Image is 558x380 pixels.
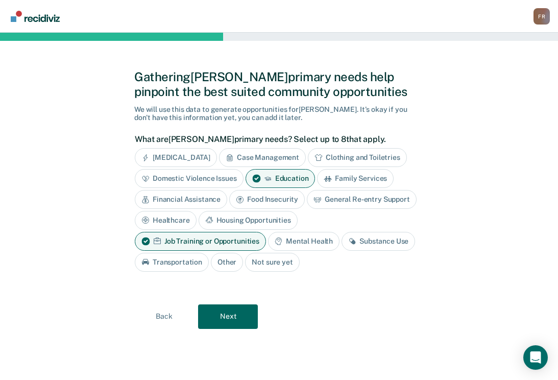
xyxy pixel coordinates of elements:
[533,8,550,25] div: F R
[135,211,197,230] div: Healthcare
[135,190,227,209] div: Financial Assistance
[135,148,217,167] div: [MEDICAL_DATA]
[523,345,548,370] div: Open Intercom Messenger
[342,232,415,251] div: Substance Use
[246,169,316,188] div: Education
[134,69,424,99] div: Gathering [PERSON_NAME] primary needs help pinpoint the best suited community opportunities
[134,304,194,329] button: Back
[308,148,407,167] div: Clothing and Toiletries
[317,169,394,188] div: Family Services
[268,232,339,251] div: Mental Health
[533,8,550,25] button: Profile dropdown button
[245,253,299,272] div: Not sure yet
[135,169,244,188] div: Domestic Violence Issues
[135,232,266,251] div: Job Training or Opportunities
[134,105,424,123] div: We will use this data to generate opportunities for [PERSON_NAME] . It's okay if you don't have t...
[219,148,306,167] div: Case Management
[135,134,418,144] label: What are [PERSON_NAME] primary needs? Select up to 8 that apply.
[229,190,305,209] div: Food Insecurity
[11,11,60,22] img: Recidiviz
[135,253,209,272] div: Transportation
[199,211,298,230] div: Housing Opportunities
[198,304,258,329] button: Next
[307,190,417,209] div: General Re-entry Support
[211,253,243,272] div: Other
